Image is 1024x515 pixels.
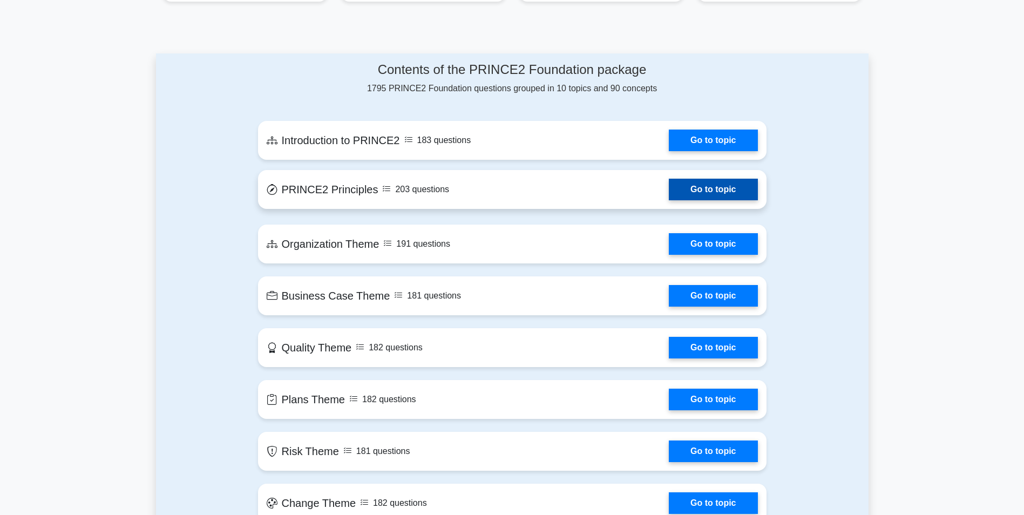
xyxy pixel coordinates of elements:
[669,441,757,462] a: Go to topic
[669,337,757,358] a: Go to topic
[669,285,757,307] a: Go to topic
[669,492,757,514] a: Go to topic
[669,130,757,151] a: Go to topic
[258,62,767,78] h4: Contents of the PRINCE2 Foundation package
[669,389,757,410] a: Go to topic
[258,62,767,95] div: 1795 PRINCE2 Foundation questions grouped in 10 topics and 90 concepts
[669,179,757,200] a: Go to topic
[669,233,757,255] a: Go to topic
